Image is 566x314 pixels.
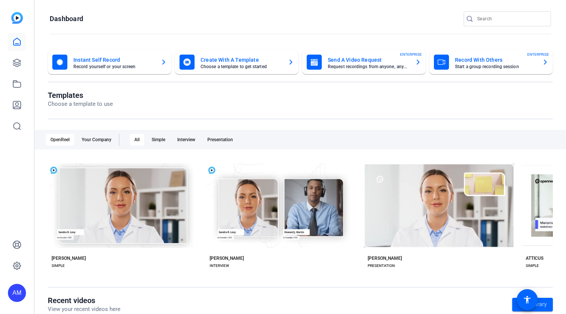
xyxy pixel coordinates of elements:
div: INTERVIEW [210,263,229,269]
button: Send A Video RequestRequest recordings from anyone, anywhereENTERPRISE [302,50,426,74]
mat-card-title: Instant Self Record [73,55,155,64]
div: SIMPLE [526,263,539,269]
span: ENTERPRISE [527,52,549,57]
h1: Recent videos [48,296,120,305]
div: PRESENTATION [368,263,395,269]
div: All [130,134,144,146]
p: View your recent videos here [48,305,120,314]
div: AM [8,284,26,302]
button: Record With OthersStart a group recording sessionENTERPRISE [429,50,553,74]
mat-card-subtitle: Record yourself or your screen [73,64,155,69]
div: Your Company [77,134,116,146]
p: Choose a template to use [48,100,113,108]
input: Search [477,14,545,23]
button: Instant Self RecordRecord yourself or your screen [48,50,171,74]
div: SIMPLE [52,263,65,269]
button: Create With A TemplateChoose a template to get started [175,50,298,74]
div: Interview [173,134,200,146]
mat-card-subtitle: Start a group recording session [455,64,536,69]
div: ATTICUS [526,255,543,261]
mat-card-title: Record With Others [455,55,536,64]
mat-card-title: Send A Video Request [328,55,409,64]
div: Simple [147,134,170,146]
h1: Templates [48,91,113,100]
span: ENTERPRISE [400,52,422,57]
mat-card-title: Create With A Template [201,55,282,64]
div: [PERSON_NAME] [368,255,402,261]
div: [PERSON_NAME] [52,255,86,261]
a: Go to library [512,298,553,311]
div: [PERSON_NAME] [210,255,244,261]
mat-card-subtitle: Request recordings from anyone, anywhere [328,64,409,69]
h1: Dashboard [50,14,83,23]
mat-card-subtitle: Choose a template to get started [201,64,282,69]
img: blue-gradient.svg [11,12,23,24]
div: OpenReel [46,134,74,146]
mat-icon: accessibility [523,295,532,304]
div: Presentation [203,134,237,146]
